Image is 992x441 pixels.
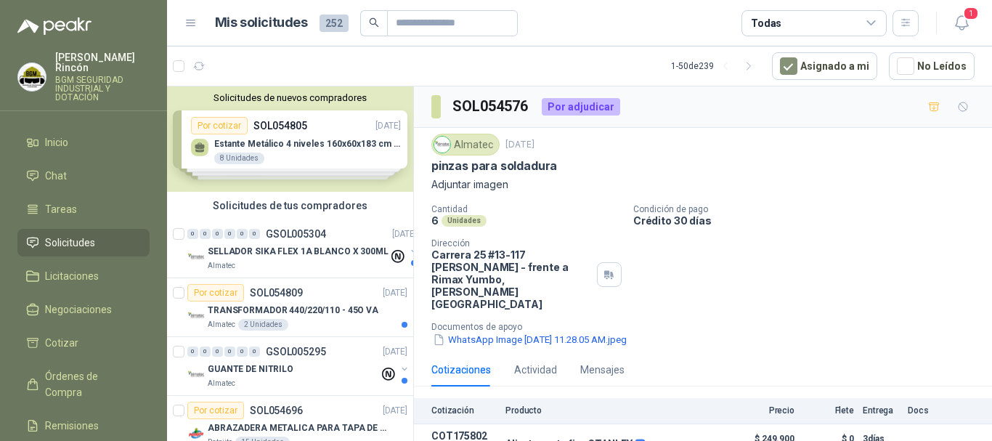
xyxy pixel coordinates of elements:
[208,319,235,331] p: Almatec
[320,15,349,32] span: 252
[208,304,378,317] p: TRANSFORMADOR 440/220/110 - 45O VA
[45,201,77,217] span: Tareas
[383,404,407,418] p: [DATE]
[17,129,150,156] a: Inicio
[908,405,937,416] p: Docs
[187,225,420,272] a: 0 0 0 0 0 0 GSOL005304[DATE] Company LogoSELLADOR SIKA FLEX 1A BLANCO X 300MLAlmatec
[167,278,413,337] a: Por cotizarSOL054809[DATE] Company LogoTRANSFORMADOR 440/220/110 - 45O VAAlmatec2 Unidades
[431,214,439,227] p: 6
[18,63,46,91] img: Company Logo
[45,302,112,317] span: Negociaciones
[173,92,407,103] button: Solicitudes de nuevos compradores
[249,347,260,357] div: 0
[212,229,223,239] div: 0
[208,245,389,259] p: SELLADOR SIKA FLEX 1A BLANCO X 300ML
[431,158,557,174] p: pinzas para soldadura
[17,229,150,256] a: Solicitudes
[45,268,99,284] span: Licitaciones
[751,15,781,31] div: Todas
[45,235,95,251] span: Solicitudes
[208,260,235,272] p: Almatec
[633,214,986,227] p: Crédito 30 días
[55,76,150,102] p: BGM SEGURIDAD INDUSTRIAL Y DOTACIÓN
[187,402,244,419] div: Por cotizar
[452,95,530,118] h3: SOL054576
[17,17,92,35] img: Logo peakr
[542,98,620,116] div: Por adjudicar
[167,192,413,219] div: Solicitudes de tus compradores
[431,405,497,416] p: Cotización
[215,12,308,33] h1: Mis solicitudes
[200,347,211,357] div: 0
[55,52,150,73] p: [PERSON_NAME] Rincón
[431,332,628,347] button: WhatsApp Image [DATE] 11.28.05 AM.jpeg
[224,229,235,239] div: 0
[580,362,625,378] div: Mensajes
[237,229,248,239] div: 0
[266,229,326,239] p: GSOL005304
[200,229,211,239] div: 0
[250,405,303,416] p: SOL054696
[431,204,622,214] p: Cantidad
[249,229,260,239] div: 0
[514,362,557,378] div: Actividad
[224,347,235,357] div: 0
[772,52,877,80] button: Asignado a mi
[963,7,979,20] span: 1
[431,134,500,155] div: Almatec
[369,17,379,28] span: search
[889,52,975,80] button: No Leídos
[187,284,244,302] div: Por cotizar
[431,248,591,310] p: Carrera 25 #13-117 [PERSON_NAME] - frente a Rimax Yumbo , [PERSON_NAME][GEOGRAPHIC_DATA]
[383,345,407,359] p: [DATE]
[17,296,150,323] a: Negociaciones
[45,335,78,351] span: Cotizar
[17,412,150,440] a: Remisiones
[208,421,389,435] p: ABRAZADERA METALICA PARA TAPA DE TAMBOR DE PLASTICO DE 50 LT
[45,368,136,400] span: Órdenes de Compra
[505,405,713,416] p: Producto
[45,418,99,434] span: Remisiones
[187,248,205,266] img: Company Logo
[633,204,986,214] p: Condición de pago
[803,405,854,416] p: Flete
[45,168,67,184] span: Chat
[212,347,223,357] div: 0
[187,343,410,389] a: 0 0 0 0 0 0 GSOL005295[DATE] Company LogoGUANTE DE NITRILOAlmatec
[17,329,150,357] a: Cotizar
[208,378,235,389] p: Almatec
[45,134,68,150] span: Inicio
[187,347,198,357] div: 0
[431,238,591,248] p: Dirección
[431,362,491,378] div: Cotizaciones
[671,54,760,78] div: 1 - 50 de 239
[722,405,794,416] p: Precio
[442,215,487,227] div: Unidades
[431,177,975,193] p: Adjuntar imagen
[187,366,205,384] img: Company Logo
[208,363,293,376] p: GUANTE DE NITRILO
[187,229,198,239] div: 0
[392,227,417,241] p: [DATE]
[863,405,899,416] p: Entrega
[187,307,205,325] img: Company Logo
[17,195,150,223] a: Tareas
[17,262,150,290] a: Licitaciones
[434,137,450,153] img: Company Logo
[431,322,986,332] p: Documentos de apoyo
[237,347,248,357] div: 0
[505,138,534,152] p: [DATE]
[17,363,150,406] a: Órdenes de Compra
[266,347,326,357] p: GSOL005295
[383,286,407,300] p: [DATE]
[948,10,975,36] button: 1
[238,319,288,331] div: 2 Unidades
[167,86,413,192] div: Solicitudes de nuevos compradoresPor cotizarSOL054805[DATE] Estante Metálico 4 niveles 160x60x183...
[17,162,150,190] a: Chat
[250,288,303,298] p: SOL054809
